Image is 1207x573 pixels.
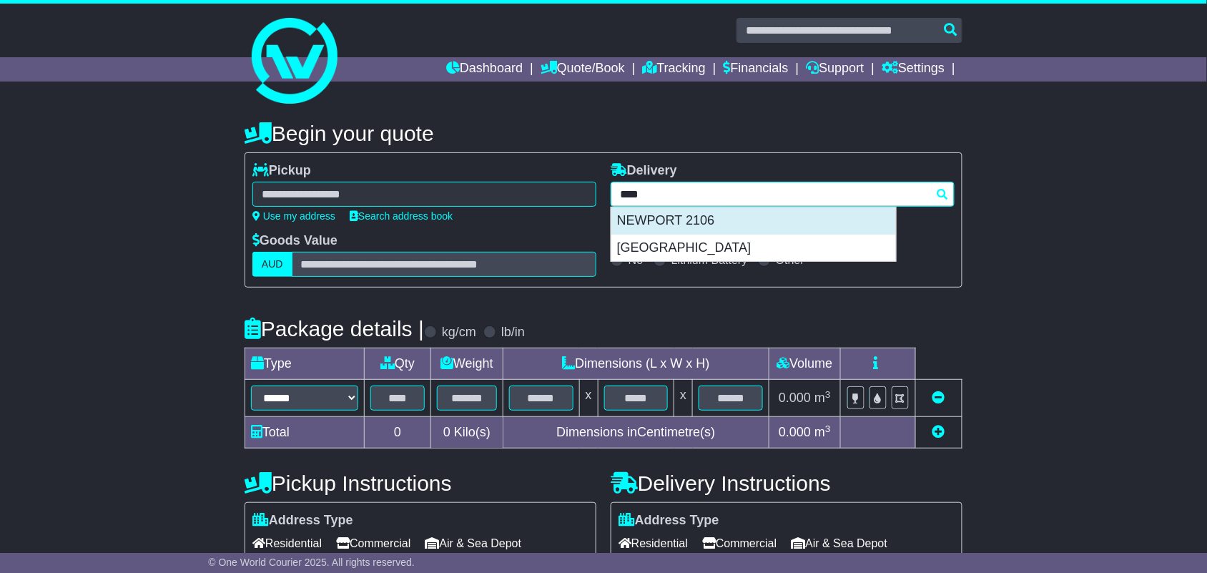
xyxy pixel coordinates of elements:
a: Use my address [252,210,335,222]
label: kg/cm [442,325,476,341]
a: Add new item [932,425,945,439]
span: 0.000 [779,425,811,439]
a: Settings [882,57,945,82]
label: Delivery [611,163,677,179]
h4: Begin your quote [245,122,962,145]
td: Dimensions (L x W x H) [503,348,769,380]
span: Residential [252,532,322,554]
td: Qty [365,348,431,380]
typeahead: Please provide city [611,182,955,207]
h4: Package details | [245,317,424,341]
td: x [579,380,598,417]
span: m [814,425,831,439]
td: Kilo(s) [431,417,503,449]
span: Residential [619,532,688,554]
h4: Delivery Instructions [611,471,962,495]
h4: Pickup Instructions [245,471,596,495]
div: [GEOGRAPHIC_DATA] [611,235,896,262]
a: Dashboard [446,57,523,82]
span: © One World Courier 2025. All rights reserved. [208,557,415,568]
span: 0 [443,425,450,439]
span: Commercial [702,532,777,554]
a: Search address book [350,210,453,222]
td: Volume [769,348,840,380]
span: m [814,391,831,405]
a: Tracking [643,57,706,82]
td: x [674,380,693,417]
a: Quote/Book [541,57,625,82]
label: Pickup [252,163,311,179]
label: lb/in [501,325,525,341]
td: Weight [431,348,503,380]
sup: 3 [825,423,831,434]
span: Commercial [336,532,410,554]
td: Total [245,417,365,449]
a: Financials [724,57,789,82]
span: Air & Sea Depot [792,532,888,554]
a: Support [807,57,864,82]
div: NEWPORT 2106 [611,207,896,235]
td: Type [245,348,365,380]
label: Address Type [619,513,719,529]
td: Dimensions in Centimetre(s) [503,417,769,449]
span: Air & Sea Depot [425,532,522,554]
label: AUD [252,252,292,277]
span: 0.000 [779,391,811,405]
a: Remove this item [932,391,945,405]
label: Goods Value [252,233,338,249]
sup: 3 [825,389,831,400]
label: Address Type [252,513,353,529]
td: 0 [365,417,431,449]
